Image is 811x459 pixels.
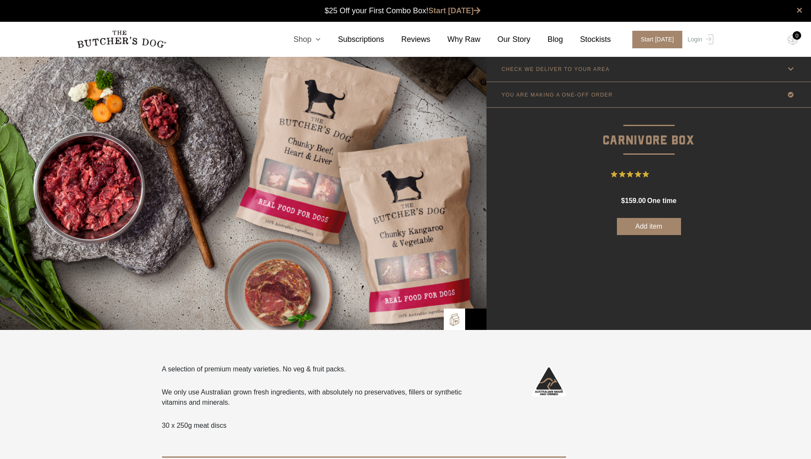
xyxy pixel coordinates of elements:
div: A selection of premium meaty varieties. No veg & fruit packs. [162,364,485,431]
button: Rated 4.9 out of 5 stars from 27 reviews. Jump to reviews. [611,168,687,181]
button: Add item [617,218,681,235]
a: YOU ARE MAKING A ONE-OFF ORDER [487,82,811,107]
span: 27 Reviews [652,168,687,181]
a: Why Raw [431,34,481,45]
a: Login [685,31,713,48]
p: Carnivore Box [487,108,811,151]
div: 0 [793,31,801,40]
a: Start [DATE] [428,6,481,15]
a: close [796,5,802,15]
span: one time [647,197,676,204]
a: Reviews [384,34,431,45]
span: 159.00 [625,197,646,204]
p: YOU ARE MAKING A ONE-OFF ORDER [501,92,613,98]
span: Start [DATE] [632,31,683,48]
a: Blog [531,34,563,45]
img: TBD_Cart-Empty.png [787,34,798,45]
p: 30 x 250g meat discs [162,421,485,431]
a: Our Story [481,34,531,45]
a: Stockists [563,34,611,45]
a: Start [DATE] [624,31,686,48]
a: Subscriptions [321,34,384,45]
a: Shop [276,34,321,45]
a: CHECK WE DELIVER TO YOUR AREA [487,56,811,82]
p: We only use Australian grown fresh ingredients, with absolutely no preservatives, fillers or synt... [162,387,485,408]
span: $ [621,197,625,204]
img: TBD_Build-A-Box.png [448,313,461,326]
img: Bowl-Icon2.png [469,313,482,326]
p: CHECK WE DELIVER TO YOUR AREA [501,66,610,72]
img: Australian-Made_White.png [532,364,566,398]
